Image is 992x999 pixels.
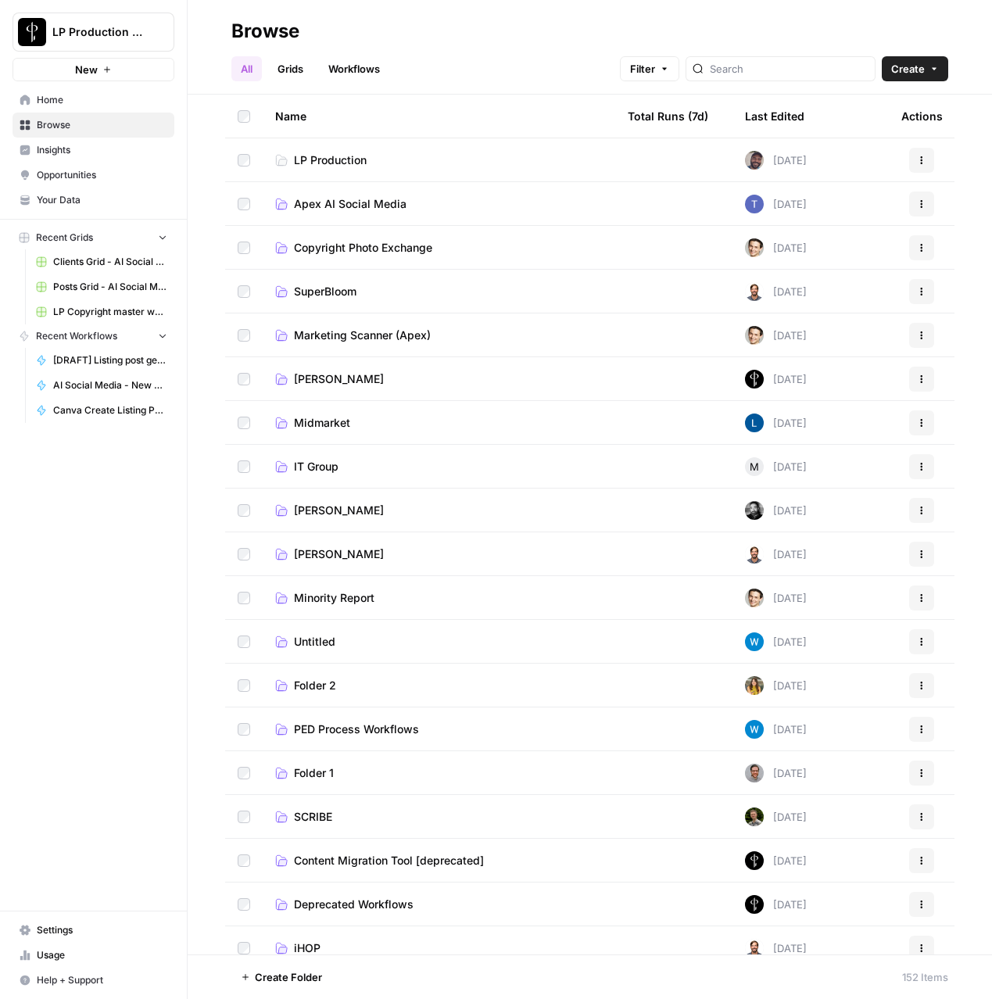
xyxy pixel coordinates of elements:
a: [PERSON_NAME] [275,371,603,387]
span: Settings [37,923,167,937]
span: M [750,459,759,474]
a: Browse [13,113,174,138]
a: LP Production [275,152,603,168]
span: [PERSON_NAME] [294,546,384,562]
button: Recent Grids [13,226,174,249]
span: Create Folder [255,969,322,985]
a: Marketing Scanner (Apex) [275,328,603,343]
a: Settings [13,918,174,943]
div: [DATE] [745,764,807,782]
img: j7temtklz6amjwtjn5shyeuwpeb0 [745,589,764,607]
div: [DATE] [745,457,807,476]
div: [DATE] [745,501,807,520]
span: [PERSON_NAME] [294,371,384,387]
button: Filter [620,56,679,81]
a: Home [13,88,174,113]
img: e6dqg6lbdbpjqp1a7mpgiwrn07v8 [745,720,764,739]
a: Insights [13,138,174,163]
img: j7temtklz6amjwtjn5shyeuwpeb0 [745,326,764,345]
div: [DATE] [745,238,807,257]
img: fdbthlkohqvq3b2ybzi3drh0kqcb [745,939,764,958]
a: AI Social Media - New Account Onboarding [29,373,174,398]
span: Canva Create Listing Posts (human review to pick properties) [53,403,167,417]
div: [DATE] [745,895,807,914]
span: Help + Support [37,973,167,987]
div: [DATE] [745,720,807,739]
span: AI Social Media - New Account Onboarding [53,378,167,392]
div: [DATE] [745,939,807,958]
span: Clients Grid - AI Social Media [53,255,167,269]
a: IT Group [275,459,603,474]
a: All [231,56,262,81]
button: Help + Support [13,968,174,993]
a: Grids [268,56,313,81]
div: Actions [901,95,943,138]
a: Usage [13,943,174,968]
div: 152 Items [902,969,948,985]
span: Folder 2 [294,678,336,693]
span: Minority Report [294,590,374,606]
img: dw2bym9oh1lendkl0jcyb9jgpgea [745,151,764,170]
span: Untitled [294,634,335,650]
button: Create [882,56,948,81]
a: Apex AI Social Media [275,196,603,212]
button: Recent Workflows [13,324,174,348]
span: Apex AI Social Media [294,196,406,212]
img: 687sl25u46ey1xiwvt4n1x224os9 [745,764,764,782]
a: Folder 1 [275,765,603,781]
div: [DATE] [745,326,807,345]
span: [PERSON_NAME] [294,503,384,518]
span: Browse [37,118,167,132]
div: Browse [231,19,299,44]
div: [DATE] [745,414,807,432]
button: Workspace: LP Production Workloads [13,13,174,52]
span: Content Migration Tool [deprecated] [294,853,484,868]
a: Opportunities [13,163,174,188]
span: Deprecated Workflows [294,897,414,912]
div: [DATE] [745,151,807,170]
button: Create Folder [231,965,331,990]
div: [DATE] [745,676,807,695]
input: Search [710,61,868,77]
a: Your Data [13,188,174,213]
a: Untitled [275,634,603,650]
a: [PERSON_NAME] [275,503,603,518]
span: New [75,62,98,77]
span: LP Production Workloads [52,24,147,40]
div: Total Runs (7d) [628,95,708,138]
div: [DATE] [745,545,807,564]
img: ytzwuzx6khwl459aly6hhom9lt3a [745,414,764,432]
span: IT Group [294,459,338,474]
img: fdbthlkohqvq3b2ybzi3drh0kqcb [745,545,764,564]
span: LP Production [294,152,367,168]
div: [DATE] [745,195,807,213]
span: [DRAFT] Listing post generator [53,353,167,367]
span: PED Process Workflows [294,721,419,737]
span: Filter [630,61,655,77]
span: Copyright Photo Exchange [294,240,432,256]
span: Recent Grids [36,231,93,245]
img: e6dqg6lbdbpjqp1a7mpgiwrn07v8 [745,632,764,651]
a: Copyright Photo Exchange [275,240,603,256]
img: jujf9ugd1y9aii76pf9yarlb26xy [745,676,764,695]
span: Insights [37,143,167,157]
img: wy7w4sbdaj7qdyha500izznct9l3 [745,370,764,388]
span: iHOP [294,940,321,956]
a: SCRIBE [275,809,603,825]
img: zkmx57c8078xtaegktstmz0vv5lu [745,195,764,213]
div: [DATE] [745,851,807,870]
span: Usage [37,948,167,962]
span: Opportunities [37,168,167,182]
span: SuperBloom [294,284,356,299]
a: Minority Report [275,590,603,606]
a: PED Process Workflows [275,721,603,737]
span: Midmarket [294,415,350,431]
a: Deprecated Workflows [275,897,603,912]
div: [DATE] [745,632,807,651]
div: [DATE] [745,589,807,607]
a: Posts Grid - AI Social Media [29,274,174,299]
img: j7temtklz6amjwtjn5shyeuwpeb0 [745,238,764,257]
span: LP Copyright master workflow Grid [53,305,167,319]
div: [DATE] [745,370,807,388]
span: SCRIBE [294,809,332,825]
